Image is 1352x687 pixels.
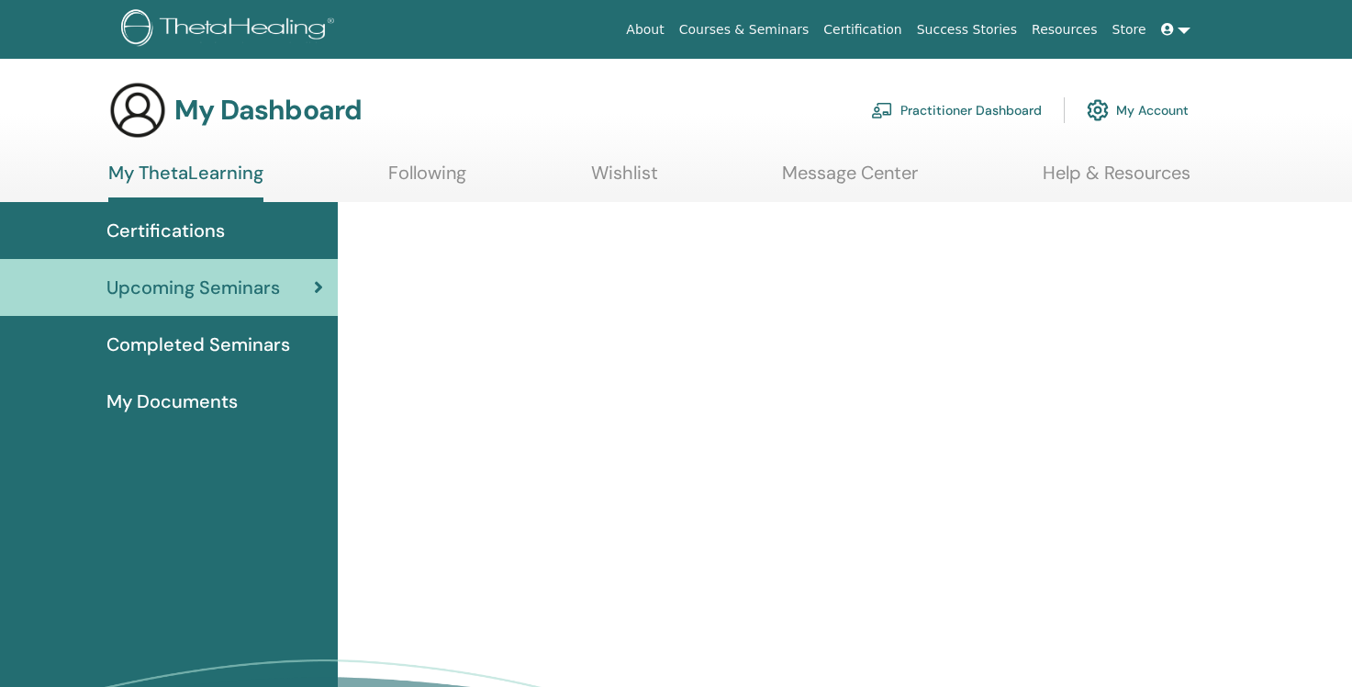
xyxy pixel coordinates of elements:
[106,331,290,358] span: Completed Seminars
[1043,162,1190,197] a: Help & Resources
[871,102,893,118] img: chalkboard-teacher.svg
[619,13,671,47] a: About
[106,274,280,301] span: Upcoming Seminars
[106,388,238,415] span: My Documents
[816,13,909,47] a: Certification
[108,81,167,140] img: generic-user-icon.jpg
[108,162,263,202] a: My ThetaLearning
[591,162,658,197] a: Wishlist
[174,94,362,127] h3: My Dashboard
[106,217,225,244] span: Certifications
[672,13,817,47] a: Courses & Seminars
[1087,95,1109,126] img: cog.svg
[1105,13,1154,47] a: Store
[1087,90,1189,130] a: My Account
[782,162,918,197] a: Message Center
[910,13,1024,47] a: Success Stories
[121,9,341,51] img: logo.png
[871,90,1042,130] a: Practitioner Dashboard
[1024,13,1105,47] a: Resources
[388,162,466,197] a: Following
